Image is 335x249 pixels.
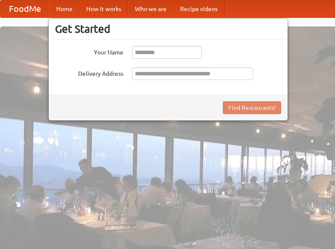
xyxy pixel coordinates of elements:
[55,67,123,78] label: Delivery Address
[55,23,281,35] h3: Get Started
[50,0,79,17] a: Home
[0,0,50,17] a: FoodMe
[79,0,128,17] a: How it works
[55,46,123,57] label: Your Name
[128,0,173,17] a: Who we are
[223,101,281,114] button: Find Restaurants!
[173,0,224,17] a: Recipe videos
